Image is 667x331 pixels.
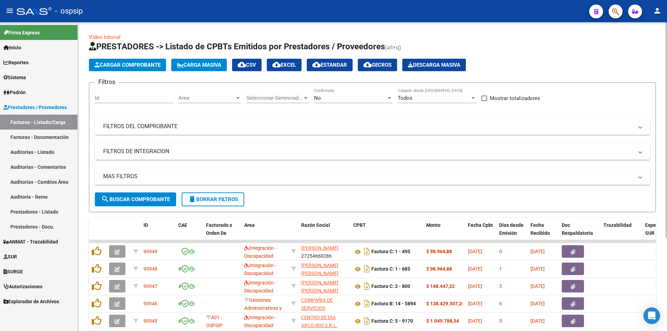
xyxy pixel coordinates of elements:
strong: Factura C: 2 - 800 [371,284,410,289]
span: 0 [499,249,502,254]
datatable-header-cell: CPBT [351,218,423,248]
strong: $ 1.049.788,34 [426,318,459,324]
mat-icon: cloud_download [363,60,372,69]
span: 90947 [143,283,157,289]
span: Mostrar totalizadores [490,94,540,102]
strong: $ 98.964,88 [426,266,452,272]
button: Descarga Masiva [402,59,466,71]
datatable-header-cell: Días desde Emisión [496,218,528,248]
span: [DATE] [468,301,482,306]
span: EXCEL [272,62,296,68]
span: Seleccionar Gerenciador [246,95,303,101]
datatable-header-cell: Fecha Cpbt [465,218,496,248]
span: Reportes [3,59,28,66]
span: Borrar Filtros [188,196,238,202]
span: [PERSON_NAME] [PERSON_NAME] [301,280,338,293]
span: [DATE] [530,283,545,289]
span: Prestadores / Proveedores [3,104,67,111]
span: Facturado x Orden De [206,222,232,236]
span: PRESTADORES -> Listado de CPBTs Emitidos por Prestadores / Proveedores [89,42,385,51]
button: Gecros [358,59,397,71]
div: 27254660286 [301,244,348,259]
mat-panel-title: FILTROS DEL COMPROBANTE [103,123,633,130]
span: 1 [499,266,502,272]
i: Descargar documento [362,263,371,274]
i: Descargar documento [362,298,371,309]
div: 27317344401 [301,279,348,293]
mat-expansion-panel-header: FILTROS DE INTEGRACION [95,143,650,160]
span: 3 [499,283,502,289]
span: Razón Social [301,222,330,228]
span: [DATE] [530,318,545,324]
span: 5 [499,318,502,324]
datatable-header-cell: Razón Social [298,218,351,248]
datatable-header-cell: ID [141,218,175,248]
span: SUR [3,253,17,260]
strong: Factura B: 14 - 5894 [371,301,416,307]
mat-icon: person [653,7,661,15]
h3: Filtros [95,77,119,87]
span: [DATE] [468,318,482,324]
strong: Factura C: 5 - 9170 [371,318,413,324]
span: Area [244,222,255,228]
button: Estandar [307,59,353,71]
span: Gestiones Administrativas y Otros [244,297,282,319]
span: Fecha Cpbt [468,222,493,228]
span: CENTRO DE DIA ARCO IRIS S.R.L. [301,315,338,328]
span: 90949 [143,249,157,254]
a: Video tutorial [89,34,121,40]
span: Firma Express [3,29,40,36]
i: Descargar documento [362,315,371,326]
datatable-header-cell: Area [241,218,288,248]
span: Explorador de Archivos [3,298,59,305]
span: Estandar [312,62,347,68]
span: Padrón [3,89,26,96]
span: ANMAT - Trazabilidad [3,238,58,246]
span: ID [143,222,148,228]
span: CSV [238,62,256,68]
span: SURGE [3,268,23,275]
datatable-header-cell: Doc Respaldatoria [559,218,601,248]
span: Descarga Masiva [408,62,460,68]
span: Area [179,95,235,101]
strong: $ 98.964,88 [426,249,452,254]
mat-icon: search [101,195,109,203]
strong: Factura C: 1 - 685 [371,266,410,272]
span: - ospsip [55,3,83,19]
span: Fecha Recibido [530,222,550,236]
mat-icon: cloud_download [272,60,281,69]
span: Autorizaciones [3,283,42,290]
span: Sistema [3,74,26,81]
datatable-header-cell: Facturado x Orden De [203,218,241,248]
span: 90948 [143,266,157,272]
div: 30711554374 [301,314,348,328]
datatable-header-cell: Trazabilidad [601,218,642,248]
span: [PERSON_NAME] [PERSON_NAME] [301,263,338,276]
mat-icon: menu [6,7,14,15]
mat-panel-title: MAS FILTROS [103,173,633,180]
span: Doc Respaldatoria [562,222,593,236]
span: Gecros [363,62,392,68]
span: COMPAÑIA DE SERVICIOS FARMACEUTICOS SA [301,297,347,319]
span: [DATE] [468,266,482,272]
datatable-header-cell: Monto [423,218,465,248]
mat-expansion-panel-header: MAS FILTROS [95,168,650,185]
div: 27263041173 [301,262,348,276]
span: [DATE] [530,301,545,306]
span: Carga Masiva [177,62,221,68]
button: Buscar Comprobante [95,192,176,206]
mat-icon: cloud_download [312,60,321,69]
span: 90946 [143,301,157,306]
app-download-masive: Descarga masiva de comprobantes (adjuntos) [402,59,466,71]
span: Todos [398,95,412,101]
button: Cargar Comprobante [89,59,166,71]
datatable-header-cell: CAE [175,218,203,248]
button: Borrar Filtros [182,192,244,206]
button: Carga Masiva [171,59,227,71]
span: 90945 [143,318,157,324]
span: [DATE] [530,266,545,272]
mat-panel-title: FILTROS DE INTEGRACION [103,148,633,155]
datatable-header-cell: Fecha Recibido [528,218,559,248]
mat-icon: delete [188,195,196,203]
div: Open Intercom Messenger [643,307,660,324]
